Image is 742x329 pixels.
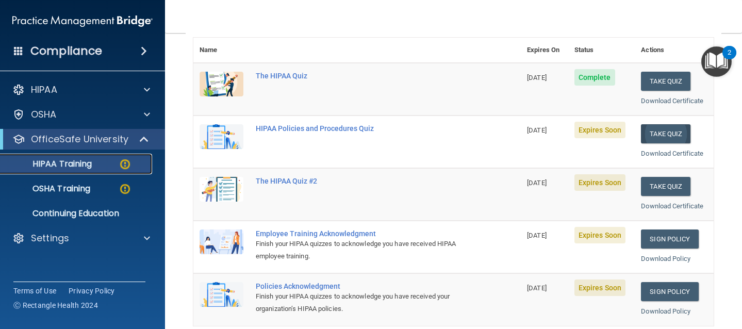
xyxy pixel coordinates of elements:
[13,300,98,310] span: Ⓒ Rectangle Health 2024
[641,124,690,143] button: Take Quiz
[641,282,698,301] a: Sign Policy
[527,232,547,239] span: [DATE]
[7,184,90,194] p: OSHA Training
[13,286,56,296] a: Terms of Use
[641,229,698,249] a: Sign Policy
[568,38,635,63] th: Status
[119,183,131,195] img: warning-circle.0cc9ac19.png
[641,255,690,262] a: Download Policy
[31,133,128,145] p: OfficeSafe University
[527,179,547,187] span: [DATE]
[574,174,625,191] span: Expires Soon
[256,72,469,80] div: The HIPAA Quiz
[574,69,615,86] span: Complete
[31,84,57,96] p: HIPAA
[31,232,69,244] p: Settings
[701,46,732,77] button: Open Resource Center, 2 new notifications
[256,238,469,262] div: Finish your HIPAA quizzes to acknowledge you have received HIPAA employee training.
[527,284,547,292] span: [DATE]
[641,150,703,157] a: Download Certificate
[12,84,150,96] a: HIPAA
[7,159,92,169] p: HIPAA Training
[574,227,625,243] span: Expires Soon
[119,158,131,171] img: warning-circle.0cc9ac19.png
[728,53,731,66] div: 2
[12,232,150,244] a: Settings
[193,38,250,63] th: Name
[30,44,102,58] h4: Compliance
[256,282,469,290] div: Policies Acknowledgment
[256,290,469,315] div: Finish your HIPAA quizzes to acknowledge you have received your organization’s HIPAA policies.
[635,38,714,63] th: Actions
[641,202,703,210] a: Download Certificate
[256,177,469,185] div: The HIPAA Quiz #2
[574,279,625,296] span: Expires Soon
[574,122,625,138] span: Expires Soon
[641,177,690,196] button: Take Quiz
[12,133,150,145] a: OfficeSafe University
[12,108,150,121] a: OSHA
[256,124,469,133] div: HIPAA Policies and Procedures Quiz
[641,72,690,91] button: Take Quiz
[12,11,153,31] img: PMB logo
[641,307,690,315] a: Download Policy
[31,108,57,121] p: OSHA
[527,74,547,81] span: [DATE]
[256,229,469,238] div: Employee Training Acknowledgment
[69,286,115,296] a: Privacy Policy
[7,208,147,219] p: Continuing Education
[521,38,568,63] th: Expires On
[641,97,703,105] a: Download Certificate
[527,126,547,134] span: [DATE]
